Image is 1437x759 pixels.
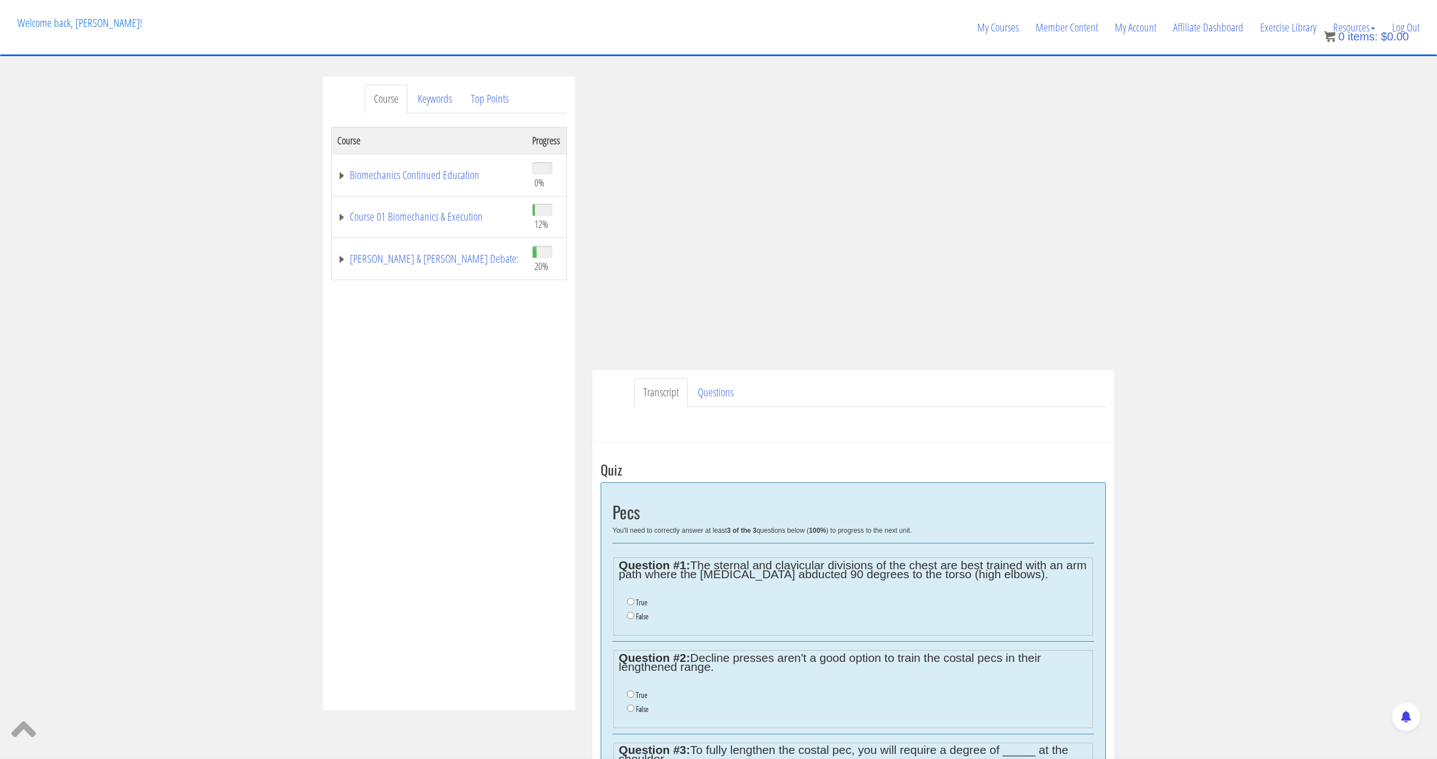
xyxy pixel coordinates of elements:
[619,653,1087,671] legend: Decline presses aren't a good option to train the costal pecs in their lengthened range.
[1338,30,1344,43] span: 0
[809,527,826,534] b: 100%
[612,527,1094,534] div: You'll need to correctly answer at least questions below ( ) to progress to the next unit.
[636,691,647,699] label: True
[601,462,1106,477] h3: Quiz
[619,651,690,664] strong: Question #2:
[1381,30,1409,43] bdi: 0.00
[337,211,521,222] a: Course 01 Biomechanics & Execution
[534,260,548,272] span: 20%
[1381,30,1387,43] span: $
[337,253,521,264] a: [PERSON_NAME] & [PERSON_NAME] Debate:
[1325,1,1384,54] a: Resources
[612,502,1094,521] h2: Pecs
[1106,1,1165,54] a: My Account
[1252,1,1325,54] a: Exercise Library
[689,378,743,407] a: Questions
[1324,31,1335,42] img: icon11.png
[534,176,544,189] span: 0%
[9,1,150,45] p: Welcome back, [PERSON_NAME]!
[409,85,461,113] a: Keywords
[337,170,521,181] a: Biomechanics Continued Education
[332,127,527,154] th: Course
[727,527,757,534] b: 3 of the 3
[527,127,566,154] th: Progress
[619,561,1087,579] legend: The sternal and clavicular divisions of the chest are best trained with an arm path where the [ME...
[365,85,408,113] a: Course
[636,612,648,621] label: False
[619,559,690,571] strong: Question #1:
[1348,30,1377,43] span: items:
[634,378,688,407] a: Transcript
[1165,1,1252,54] a: Affiliate Dashboard
[636,598,647,607] label: True
[1384,1,1428,54] a: Log Out
[534,218,548,230] span: 12%
[619,743,690,756] strong: Question #3:
[1324,30,1409,43] a: 0 items: $0.00
[1027,1,1106,54] a: Member Content
[462,85,518,113] a: Top Points
[969,1,1027,54] a: My Courses
[636,705,648,714] label: False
